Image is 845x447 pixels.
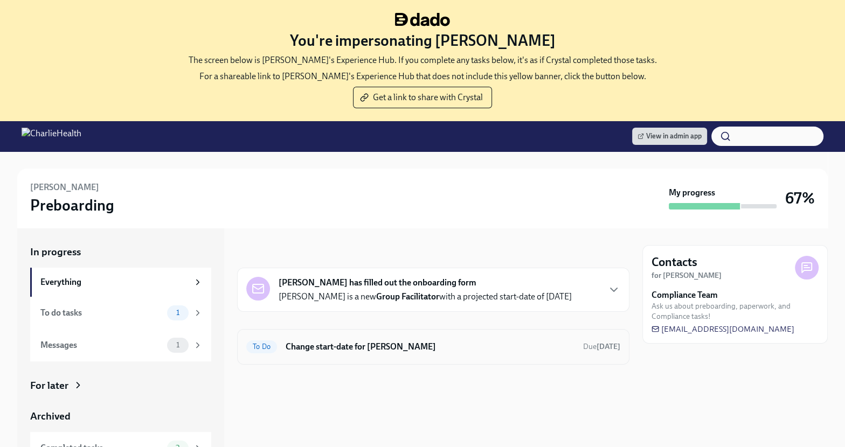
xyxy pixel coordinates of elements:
[583,342,620,351] span: Due
[30,245,211,259] a: In progress
[30,329,211,361] a: Messages1
[669,187,715,199] strong: My progress
[638,131,702,142] span: View in admin app
[376,291,439,302] strong: Group Facilitator
[652,324,794,334] a: [EMAIL_ADDRESS][DOMAIN_NAME]
[40,307,163,319] div: To do tasks
[362,92,483,103] span: Get a link to share with Crystal
[652,289,718,301] strong: Compliance Team
[395,13,450,26] img: dado
[652,254,697,270] h4: Contacts
[30,379,68,393] div: For later
[353,87,492,108] button: Get a link to share with Crystal
[583,341,620,352] span: October 21st, 2025 09:00
[279,291,572,303] p: [PERSON_NAME] is a new with a projected start-date of [DATE]
[189,54,657,66] p: The screen below is [PERSON_NAME]'s Experience Hub. If you complete any tasks below, it's as if C...
[30,297,211,329] a: To do tasks1
[40,339,163,351] div: Messages
[30,181,99,193] h6: [PERSON_NAME]
[597,342,620,351] strong: [DATE]
[652,271,722,280] strong: for [PERSON_NAME]
[170,309,186,317] span: 1
[30,268,211,297] a: Everything
[30,409,211,423] a: Archived
[40,276,189,288] div: Everything
[22,128,81,145] img: CharlieHealth
[632,128,707,145] a: View in admin app
[246,338,620,355] a: To DoChange start-date for [PERSON_NAME]Due[DATE]
[237,245,288,259] div: In progress
[30,195,114,215] h3: Preboarding
[30,379,211,393] a: For later
[246,343,277,351] span: To Do
[652,301,819,322] span: Ask us about preboarding, paperwork, and Compliance tasks!
[279,277,476,289] strong: [PERSON_NAME] has filled out the onboarding form
[785,188,815,208] h3: 67%
[290,31,556,50] h3: You're impersonating [PERSON_NAME]
[199,71,646,82] p: For a shareable link to [PERSON_NAME]'s Experience Hub that does not include this yellow banner, ...
[170,341,186,349] span: 1
[286,341,574,353] h6: Change start-date for [PERSON_NAME]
